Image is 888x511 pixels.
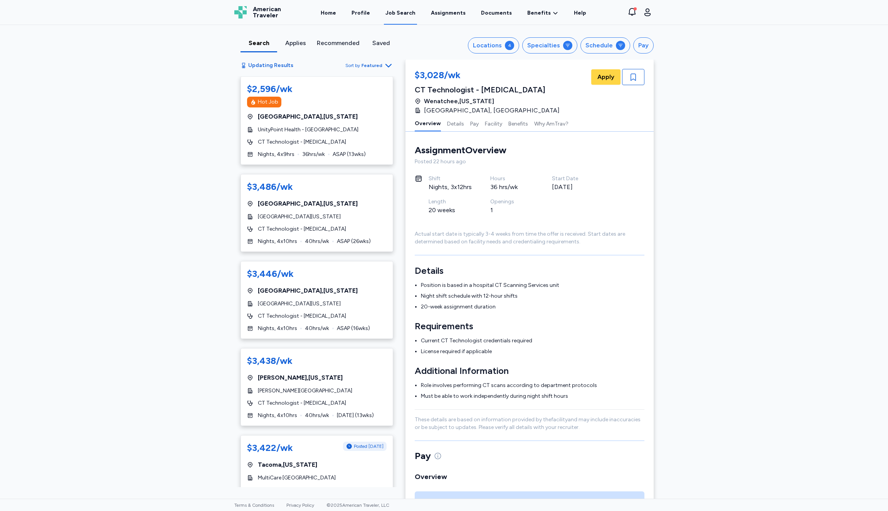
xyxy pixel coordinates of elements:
[244,39,274,48] div: Search
[258,312,346,320] span: CT Technologist - [MEDICAL_DATA]
[415,450,431,462] span: Pay
[485,115,502,131] button: Facility
[337,238,371,245] span: ASAP ( 26 wks)
[490,198,533,206] div: Openings
[258,325,297,332] span: Nights, 4x10hrs
[415,69,564,83] div: $3,028/wk
[258,238,297,245] span: Nights, 4x10hrs
[317,39,360,48] div: Recommended
[234,503,274,508] a: Terms & Conditions
[421,337,644,345] li: Current CT Technologist credentials required
[280,39,311,48] div: Applies
[253,6,281,18] span: American Traveler
[258,286,358,295] span: [GEOGRAPHIC_DATA] , [US_STATE]
[429,183,472,192] div: Nights, 3x12hrs
[415,471,644,482] div: Overview
[527,9,558,17] a: Benefits
[258,199,358,208] span: [GEOGRAPHIC_DATA] , [US_STATE]
[505,41,514,50] div: 4
[534,115,568,131] button: Why AmTrav?
[421,392,644,400] li: Must be able to work independently during night shift hours
[527,9,551,17] span: Benefits
[258,138,346,146] span: CT Technologist - [MEDICAL_DATA]
[258,98,278,106] div: Hot Job
[258,225,346,233] span: CT Technologist - [MEDICAL_DATA]
[258,300,341,308] span: [GEOGRAPHIC_DATA][US_STATE]
[429,198,472,206] div: Length
[429,175,472,183] div: Shift
[429,206,472,215] div: 20 weeks
[421,281,644,289] li: Position is based in a hospital CT Scanning Services unit
[633,37,654,54] button: Pay
[415,416,644,431] p: These details are based on information provided by the facility and may include inaccuracies or b...
[258,112,358,121] span: [GEOGRAPHIC_DATA] , [US_STATE]
[258,373,343,382] span: [PERSON_NAME] , [US_STATE]
[258,460,317,469] span: Tacoma , [US_STATE]
[337,325,370,332] span: ASAP ( 16 wks)
[258,387,352,395] span: [PERSON_NAME][GEOGRAPHIC_DATA]
[258,474,336,482] span: MultiCare [GEOGRAPHIC_DATA]
[415,230,644,246] div: Actual start date is typically 3-4 weeks from time the offer is received. Start dates are determi...
[421,382,644,389] li: Role involves performing CT scans according to department protocols
[415,365,644,377] h3: Additional Information
[490,206,533,215] div: 1
[345,62,360,69] span: Sort by
[247,268,294,280] div: $3,446/wk
[247,83,293,95] div: $2,596/wk
[385,9,415,17] div: Job Search
[258,412,297,419] span: Nights, 4x10hrs
[415,320,644,332] h3: Requirements
[490,175,533,183] div: Hours
[415,158,644,166] div: Posted 22 hours ago
[384,1,417,25] a: Job Search
[421,292,644,300] li: Night shift schedule with 12-hour shifts
[580,37,630,54] button: Schedule
[286,503,314,508] a: Privacy Policy
[248,62,293,69] span: Updating Results
[234,6,247,18] img: Logo
[305,325,329,332] span: 40 hrs/wk
[585,41,613,50] div: Schedule
[302,151,325,158] span: 36 hrs/wk
[468,37,519,54] button: Locations4
[345,61,393,70] button: Sort byFeatured
[473,41,502,50] div: Locations
[421,303,644,311] li: 20-week assignment duration
[424,106,560,115] span: [GEOGRAPHIC_DATA], [GEOGRAPHIC_DATA]
[552,183,595,192] div: [DATE]
[354,443,383,449] span: Posted [DATE]
[366,39,396,48] div: Saved
[638,41,649,50] div: Pay
[415,144,506,156] div: Assignment Overview
[258,213,341,221] span: [GEOGRAPHIC_DATA][US_STATE]
[527,41,560,50] div: Specialties
[447,115,464,131] button: Details
[333,151,366,158] span: ASAP ( 13 wks)
[247,355,293,367] div: $3,438/wk
[258,126,358,134] span: UnityPoint Health - [GEOGRAPHIC_DATA]
[415,265,644,277] h3: Details
[508,115,528,131] button: Benefits
[424,97,494,106] span: Wenatchee , [US_STATE]
[421,348,644,355] li: License required if applicable
[415,84,564,95] div: CT Technologist - [MEDICAL_DATA]
[522,37,577,54] button: Specialties
[258,151,294,158] span: Nights, 4x9hrs
[415,115,441,131] button: Overview
[597,72,614,82] span: Apply
[247,442,293,454] div: $3,422/wk
[470,115,479,131] button: Pay
[305,238,329,245] span: 40 hrs/wk
[362,62,382,69] span: Featured
[490,183,533,192] div: 36 hrs/wk
[247,181,293,193] div: $3,486/wk
[305,412,329,419] span: 40 hrs/wk
[337,412,374,419] span: [DATE] ( 13 wks)
[591,69,621,85] button: Apply
[552,175,595,183] div: Start Date
[258,486,346,494] span: CT Technologist - [MEDICAL_DATA]
[326,503,389,508] span: © 2025 American Traveler, LLC
[258,399,346,407] span: CT Technologist - [MEDICAL_DATA]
